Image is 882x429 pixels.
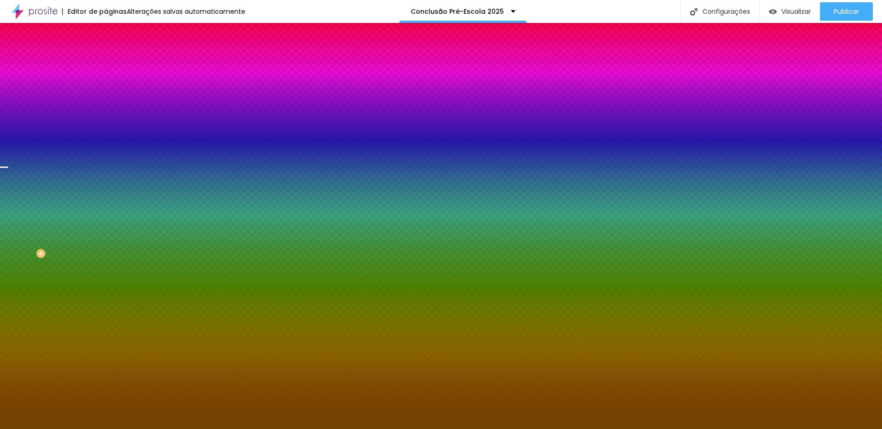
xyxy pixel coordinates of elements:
img: Icone [690,8,698,16]
div: Editor de páginas [62,8,127,15]
span: Publicar [834,8,859,15]
button: Visualizar [760,2,820,21]
span: Visualizar [781,8,811,15]
button: Publicar [820,2,873,21]
img: view-1.svg [769,8,777,16]
p: Conclusão Pré-Escola 2025 [411,8,504,15]
div: Alterações salvas automaticamente [127,8,245,15]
